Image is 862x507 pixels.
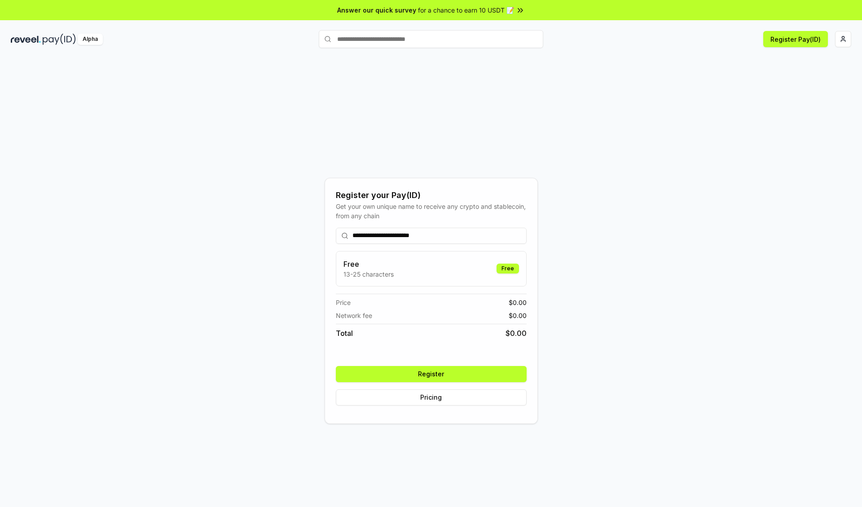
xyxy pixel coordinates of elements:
[343,269,394,279] p: 13-25 characters
[336,366,527,382] button: Register
[509,298,527,307] span: $ 0.00
[336,311,372,320] span: Network fee
[336,389,527,406] button: Pricing
[336,189,527,202] div: Register your Pay(ID)
[336,202,527,220] div: Get your own unique name to receive any crypto and stablecoin, from any chain
[78,34,103,45] div: Alpha
[343,259,394,269] h3: Free
[43,34,76,45] img: pay_id
[497,264,519,273] div: Free
[509,311,527,320] span: $ 0.00
[336,328,353,339] span: Total
[763,31,828,47] button: Register Pay(ID)
[506,328,527,339] span: $ 0.00
[418,5,514,15] span: for a chance to earn 10 USDT 📝
[11,34,41,45] img: reveel_dark
[336,298,351,307] span: Price
[337,5,416,15] span: Answer our quick survey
